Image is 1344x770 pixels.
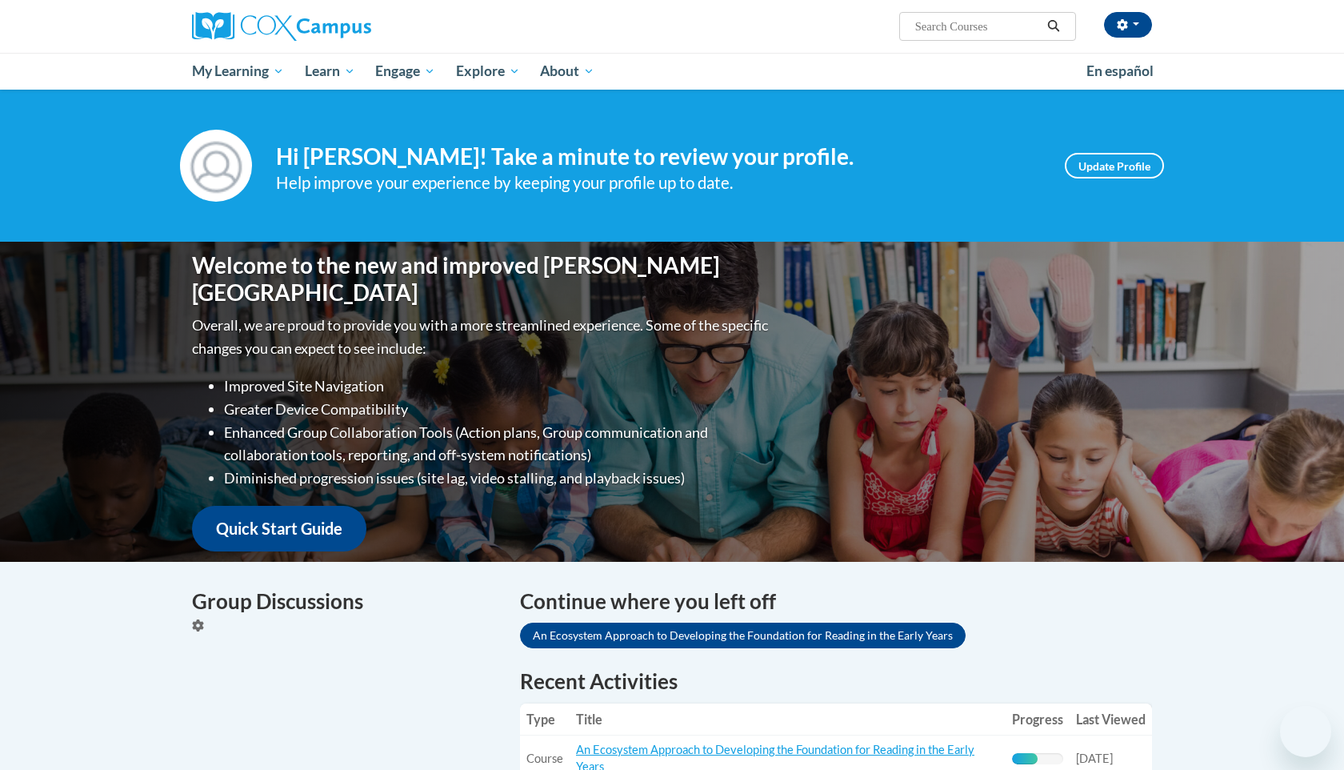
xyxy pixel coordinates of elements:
a: Engage [365,53,446,90]
a: Update Profile [1065,153,1164,178]
a: My Learning [182,53,294,90]
span: My Learning [192,62,284,81]
li: Greater Device Compatibility [224,398,772,421]
img: Cox Campus [192,12,371,41]
span: Learn [305,62,355,81]
th: Last Viewed [1070,704,1152,736]
a: Learn [294,53,366,90]
span: En español [1086,62,1154,79]
span: Explore [456,62,520,81]
th: Title [570,704,1006,736]
h4: Continue where you left off [520,586,1152,617]
th: Progress [1006,704,1070,736]
span: Course [526,752,563,765]
h1: Recent Activities [520,667,1152,696]
input: Search Courses [914,17,1042,36]
span: About [540,62,594,81]
button: Account Settings [1104,12,1152,38]
span: [DATE] [1076,752,1113,765]
a: Explore [446,53,530,90]
div: Help improve your experience by keeping your profile up to date. [276,170,1041,196]
li: Improved Site Navigation [224,375,772,398]
li: Diminished progression issues (site lag, video stalling, and playback issues) [224,467,772,490]
span: Engage [375,62,435,81]
button: Search [1042,17,1066,36]
iframe: Button to launch messaging window [1280,706,1331,757]
div: Progress, % [1012,753,1038,764]
p: Overall, we are proud to provide you with a more streamlined experience. Some of the specific cha... [192,314,772,360]
a: An Ecosystem Approach to Developing the Foundation for Reading in the Early Years [520,623,966,648]
a: Cox Campus [192,12,496,41]
h4: Hi [PERSON_NAME]! Take a minute to review your profile. [276,143,1041,170]
li: Enhanced Group Collaboration Tools (Action plans, Group communication and collaboration tools, re... [224,421,772,467]
div: Main menu [168,53,1176,90]
h1: Welcome to the new and improved [PERSON_NAME][GEOGRAPHIC_DATA] [192,252,772,306]
a: En español [1076,54,1164,88]
h4: Group Discussions [192,586,496,617]
a: About [530,53,606,90]
th: Type [520,704,570,736]
img: Profile Image [180,130,252,202]
a: Quick Start Guide [192,506,366,551]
